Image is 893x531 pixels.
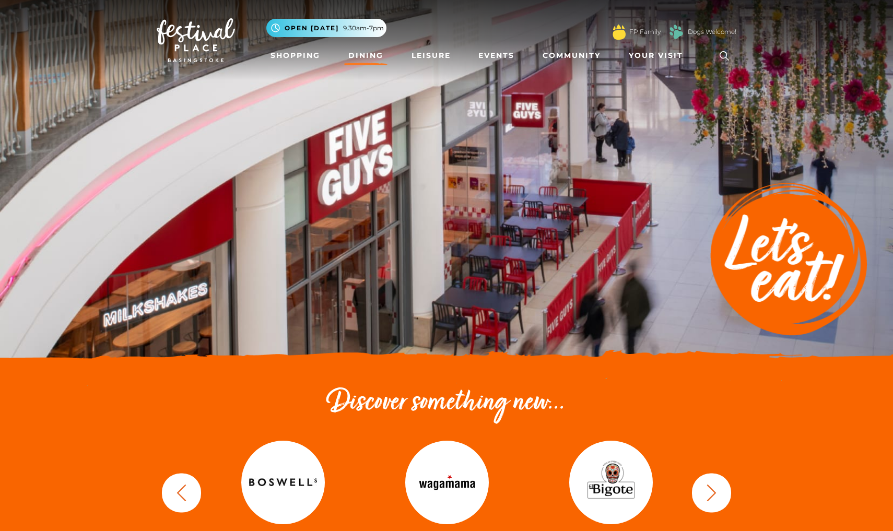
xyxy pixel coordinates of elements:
[266,46,324,65] a: Shopping
[285,23,339,33] span: Open [DATE]
[407,46,455,65] a: Leisure
[343,23,384,33] span: 9.30am-7pm
[625,46,692,65] a: Your Visit
[474,46,519,65] a: Events
[629,27,661,37] a: FP Family
[266,19,386,37] button: Open [DATE] 9.30am-7pm
[688,27,736,37] a: Dogs Welcome!
[538,46,605,65] a: Community
[629,50,683,61] span: Your Visit
[344,46,387,65] a: Dining
[157,18,235,62] img: Festival Place Logo
[157,386,736,420] h2: Discover something new...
